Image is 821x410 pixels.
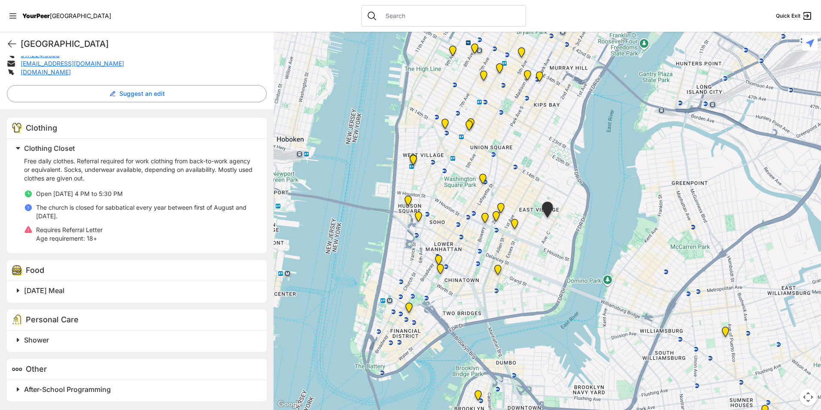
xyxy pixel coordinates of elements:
[36,203,256,220] p: The church is closed for sabbatical every year between first of August and [DATE].
[26,315,79,324] span: Personal Care
[522,70,533,84] div: Greater New York City
[440,119,450,132] div: Church of the Village
[408,154,419,168] div: Art and Acceptance LGBTQIA2S+ Program
[465,118,476,132] div: Church of St. Francis Xavier - Front Entrance
[36,190,123,197] span: Open [DATE] 4 PM to 5:30 PM
[36,226,103,234] p: Requires Referral Letter
[21,60,124,67] a: [EMAIL_ADDRESS][DOMAIN_NAME]
[21,68,71,76] a: [DOMAIN_NAME]
[36,235,85,242] span: Age requirement:
[509,219,520,233] div: University Community Social Services (UCSS)
[493,265,503,278] div: Lower East Side Youth Drop-in Center. Yellow doors with grey buzzer on the right
[22,12,50,19] span: YourPeer
[464,120,474,134] div: Back of the Church
[433,255,444,269] div: Tribeca Campus/New York City Rescue Mission
[380,12,520,20] input: Search
[119,89,165,98] span: Suggest an edit
[24,385,111,394] span: After-School Programming
[36,234,103,243] p: 18+
[800,389,817,406] button: Map camera controls
[496,203,506,217] div: Maryhouse
[776,11,812,21] a: Quick Exit
[534,71,545,85] div: Mainchance Adult Drop-in Center
[480,213,490,226] div: Bowery Campus
[469,43,480,57] div: Antonio Olivieri Drop-in Center
[50,12,111,19] span: [GEOGRAPHIC_DATA]
[408,155,419,168] div: Greenwich Village
[7,85,267,102] button: Suggest an edit
[435,264,446,278] div: Manhattan Criminal Court
[413,211,424,225] div: Main Location, SoHo, DYCD Youth Drop-in Center
[24,157,256,183] p: Free daily clothes. Referral required for work clothing from back-to-work agency or equivalent. S...
[477,174,488,187] div: Harvey Milk High School
[22,13,111,18] a: YourPeer[GEOGRAPHIC_DATA]
[776,12,800,19] span: Quick Exit
[24,336,49,344] span: Shower
[21,38,267,50] h1: [GEOGRAPHIC_DATA]
[491,211,502,225] div: St. Joseph House
[26,123,57,132] span: Clothing
[24,286,64,295] span: [DATE] Meal
[494,63,505,77] div: Headquarters
[24,144,75,153] span: Clothing Closet
[26,364,47,373] span: Other
[404,303,414,316] div: Main Office
[447,46,458,59] div: Chelsea
[540,202,555,221] div: Manhattan
[26,266,44,275] span: Food
[276,399,304,410] a: Open this area in Google Maps (opens a new window)
[276,399,304,410] img: Google
[478,70,489,84] div: New Location, Headquarters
